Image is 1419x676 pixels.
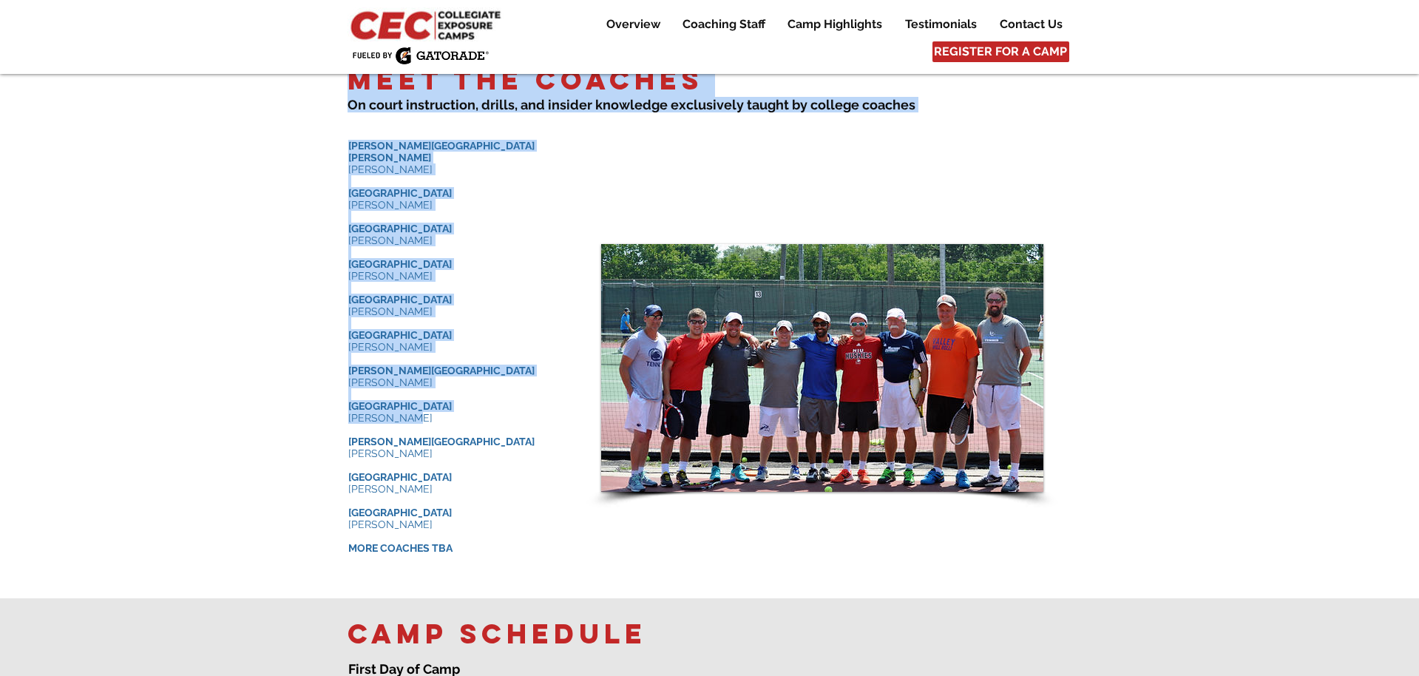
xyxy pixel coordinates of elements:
[348,617,647,651] span: Camp schedule
[894,16,988,33] a: Testimonials
[898,16,984,33] p: Testimonials
[352,47,489,64] img: Fueled by Gatorade.png
[348,412,433,424] span: [PERSON_NAME]
[348,483,433,495] span: [PERSON_NAME]
[348,518,433,530] span: [PERSON_NAME]
[348,258,452,270] span: [GEOGRAPHIC_DATA]
[348,376,433,388] span: [PERSON_NAME]
[348,400,452,412] span: [GEOGRAPHIC_DATA]
[348,507,452,518] span: [GEOGRAPHIC_DATA]
[348,63,703,97] span: Meet the Coaches
[348,163,433,175] span: [PERSON_NAME]
[348,234,433,246] span: [PERSON_NAME]
[348,199,433,211] span: [PERSON_NAME]
[348,140,535,163] span: [PERSON_NAME][GEOGRAPHIC_DATA][PERSON_NAME]
[584,16,1073,33] nav: Site
[599,16,668,33] p: Overview
[348,329,452,341] span: [GEOGRAPHIC_DATA]
[934,44,1067,60] span: REGISTER FOR A CAMP
[992,16,1070,33] p: Contact Us
[595,16,671,33] a: Overview
[675,16,773,33] p: Coaching Staff
[348,270,433,282] span: [PERSON_NAME]
[348,542,453,554] span: MORE COACHES TBA
[348,97,515,112] span: On court instruction, drills
[679,97,915,112] span: xclusively taught by college coaches
[780,16,890,33] p: Camp Highlights
[348,436,535,447] span: [PERSON_NAME][GEOGRAPHIC_DATA]
[515,97,679,112] span: , and insider knowledge e
[348,187,452,199] span: [GEOGRAPHIC_DATA]
[348,223,452,234] span: [GEOGRAPHIC_DATA]
[776,16,893,33] a: Camp Highlights
[348,294,452,305] span: [GEOGRAPHIC_DATA]
[348,7,507,41] img: CEC Logo Primary_edited.jpg
[348,471,452,483] span: [GEOGRAPHIC_DATA]
[932,41,1069,62] a: REGISTER FOR A CAMP
[989,16,1073,33] a: Contact Us
[348,305,433,317] span: [PERSON_NAME]
[601,244,1043,492] div: Slide show gallery
[348,365,535,376] span: [PERSON_NAME][GEOGRAPHIC_DATA]
[671,16,776,33] a: Coaching Staff
[348,447,433,459] span: [PERSON_NAME]
[348,341,433,353] span: [PERSON_NAME]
